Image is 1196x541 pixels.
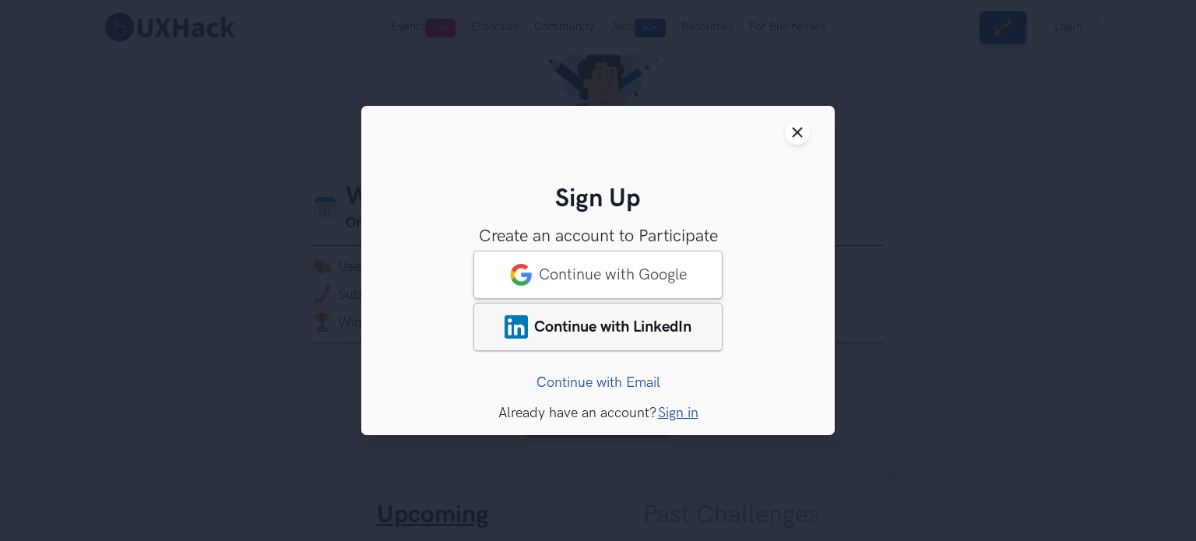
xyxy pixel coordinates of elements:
span: Continue with Google [539,265,687,284]
img: LinkedIn [505,315,528,339]
img: google [509,263,533,286]
h3: Create an account to Participate [386,227,810,247]
a: LinkedInContinue with LinkedIn [473,303,723,351]
span: Continue with LinkedIn [534,318,691,336]
h2: Sign Up [386,184,810,215]
span: Already have an account? [498,405,656,421]
a: Continue with Email [536,374,660,391]
a: Sign in [658,405,698,421]
a: googleContinue with Google [473,251,723,299]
